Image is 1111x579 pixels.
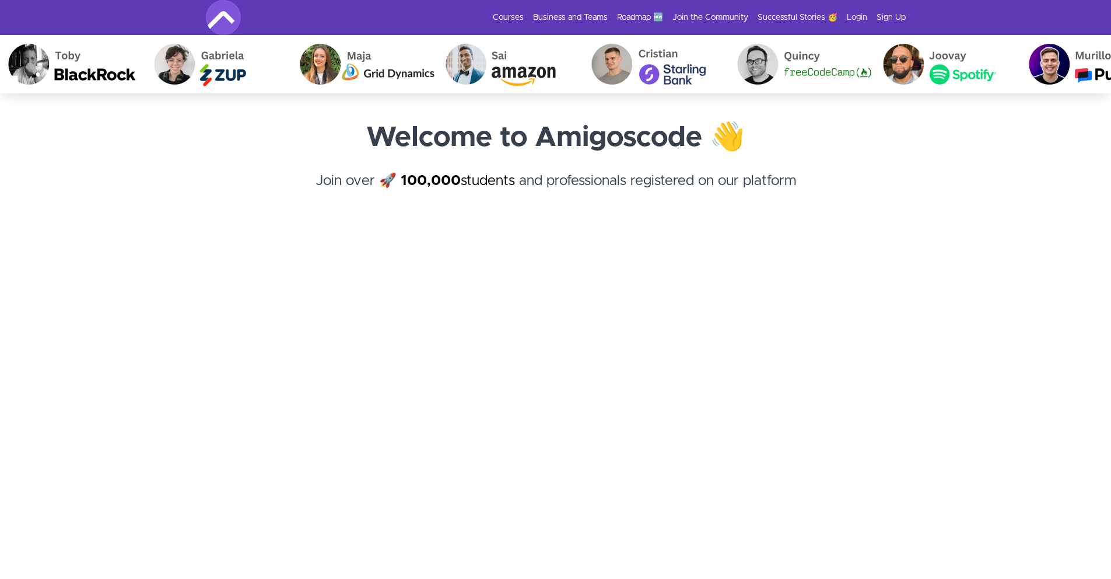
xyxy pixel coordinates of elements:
[286,35,432,93] img: Maja
[366,124,745,152] strong: Welcome to Amigoscode 👋
[578,35,724,93] img: Cristian
[401,174,461,188] strong: 100,000
[533,12,608,23] a: Business and Teams
[847,12,867,23] a: Login
[672,12,748,23] a: Join the Community
[206,170,906,212] h4: Join over 🚀 and professionals registered on our platform
[870,35,1015,93] img: Joovay
[401,174,515,188] a: 100,000students
[877,12,906,23] a: Sign Up
[758,12,837,23] a: Successful Stories 🥳
[141,35,286,93] img: Gabriela
[493,12,524,23] a: Courses
[724,35,870,93] img: Quincy
[617,12,663,23] a: Roadmap 🆕
[432,35,578,93] img: Sai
